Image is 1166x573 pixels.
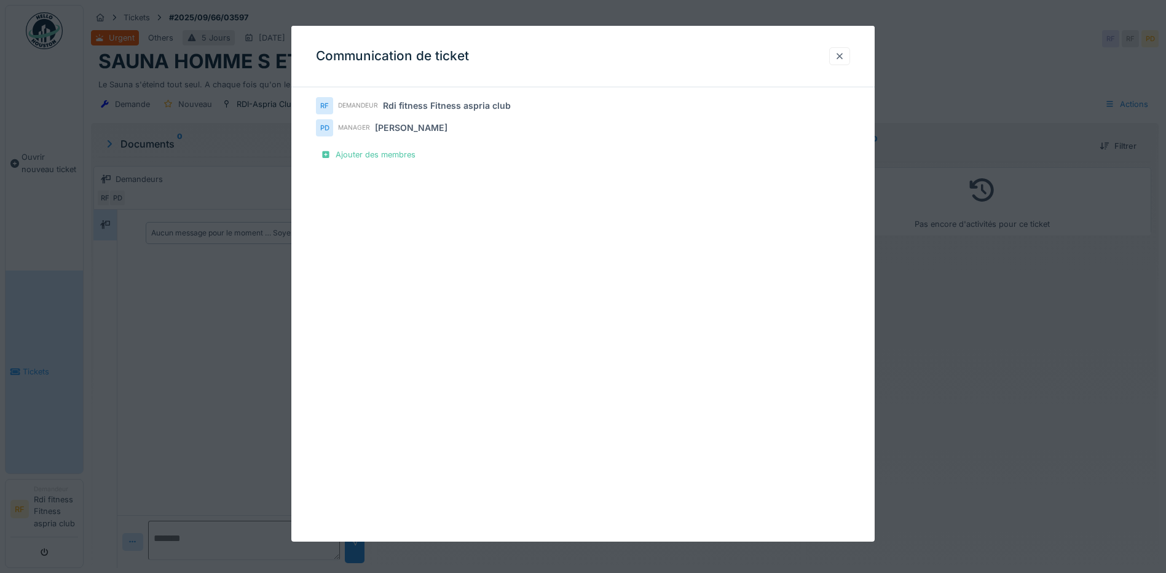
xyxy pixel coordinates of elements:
div: Rdi fitness Fitness aspria club [383,99,511,112]
div: Manager [338,123,370,132]
div: [PERSON_NAME] [375,121,447,134]
div: RF [316,97,333,114]
h3: Communication de ticket [316,49,469,64]
div: Demandeur [338,101,378,110]
div: Ajouter des membres [316,146,420,163]
div: PD [316,119,333,136]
